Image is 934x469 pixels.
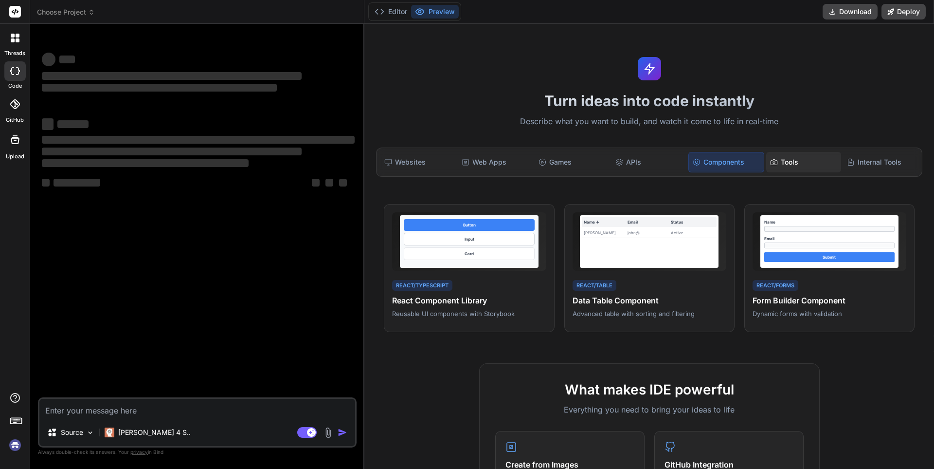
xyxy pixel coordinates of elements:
[823,4,878,19] button: Download
[404,219,535,231] div: Button
[370,115,928,128] p: Describe what you want to build, and watch it come to life in real-time
[42,179,50,187] span: ‌
[573,309,726,318] p: Advanced table with sorting and filtering
[881,4,926,19] button: Deploy
[54,179,100,187] span: ‌
[404,247,535,260] div: Card
[42,136,355,144] span: ‌
[42,159,249,167] span: ‌
[339,179,347,187] span: ‌
[584,230,628,236] div: [PERSON_NAME]
[323,427,334,438] img: attachment
[371,5,411,19] button: Editor
[495,379,804,400] h2: What makes IDE powerful
[611,152,686,172] div: APIs
[59,56,75,63] span: ‌
[42,118,54,130] span: ‌
[7,437,23,453] img: signin
[458,152,533,172] div: Web Apps
[495,404,804,415] p: Everything you need to bring your ideas to life
[6,116,24,124] label: GitHub
[392,280,452,291] div: React/TypeScript
[584,219,628,225] div: Name ↓
[535,152,610,172] div: Games
[764,252,895,262] div: Submit
[573,280,616,291] div: React/Table
[628,230,671,236] div: john@...
[764,219,895,225] div: Name
[57,120,89,128] span: ‌
[42,53,55,66] span: ‌
[86,429,94,437] img: Pick Models
[130,449,148,455] span: privacy
[764,236,895,242] div: Email
[6,152,24,161] label: Upload
[753,309,906,318] p: Dynamic forms with validation
[4,49,25,57] label: threads
[628,219,671,225] div: Email
[42,84,277,92] span: ‌
[392,295,546,306] h4: React Component Library
[671,230,715,236] div: Active
[380,152,455,172] div: Websites
[325,179,333,187] span: ‌
[38,448,357,457] p: Always double-check its answers. Your in Bind
[105,428,114,437] img: Claude 4 Sonnet
[843,152,918,172] div: Internal Tools
[766,152,841,172] div: Tools
[370,92,928,110] h1: Turn ideas into code instantly
[688,152,764,172] div: Components
[42,148,302,155] span: ‌
[573,295,726,306] h4: Data Table Component
[312,179,320,187] span: ‌
[392,309,546,318] p: Reusable UI components with Storybook
[404,233,535,245] div: Input
[338,428,347,437] img: icon
[8,82,22,90] label: code
[61,428,83,437] p: Source
[753,280,798,291] div: React/Forms
[118,428,191,437] p: [PERSON_NAME] 4 S..
[753,295,906,306] h4: Form Builder Component
[411,5,459,19] button: Preview
[37,7,95,17] span: Choose Project
[42,72,302,80] span: ‌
